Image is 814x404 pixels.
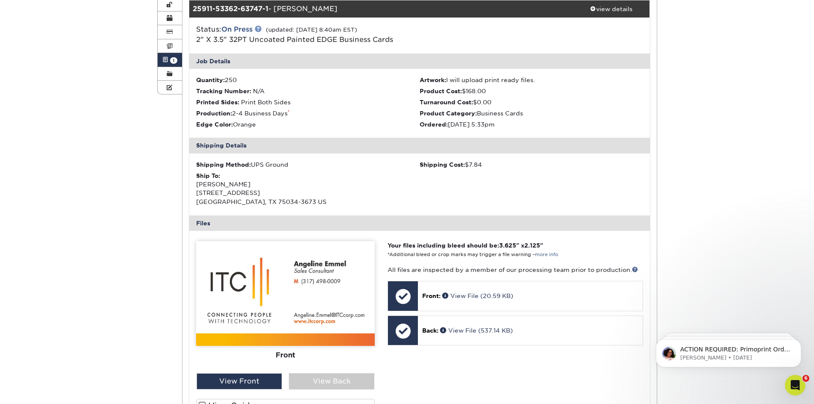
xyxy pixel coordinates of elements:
[197,373,282,389] div: View Front
[196,35,393,44] a: 2" X 3.5" 32PT Uncoated Painted EDGE Business Cards
[420,121,448,128] strong: Ordered:
[196,346,375,365] div: Front
[189,215,650,231] div: Files
[196,109,420,118] li: 2-4 Business Days
[196,76,420,84] li: 250
[573,0,650,18] a: view details
[190,24,496,45] div: Status:
[221,25,253,33] a: On Press
[420,160,643,169] div: $7.84
[524,242,540,249] span: 2.125
[196,161,251,168] strong: Shipping Method:
[388,265,643,274] p: All files are inspected by a member of our processing team prior to production.
[388,242,543,249] strong: Your files including bleed should be: " x "
[189,0,573,18] div: - [PERSON_NAME]
[196,99,239,106] strong: Printed Sides:
[420,120,643,129] li: [DATE] 5:33pm
[196,120,420,129] li: Orange
[422,292,441,299] span: Front:
[196,77,225,83] strong: Quantity:
[189,53,650,69] div: Job Details
[573,5,650,13] div: view details
[440,327,513,334] a: View File (537.14 KB)
[535,252,558,257] a: more info
[196,172,220,179] strong: Ship To:
[643,321,814,381] iframe: Intercom notifications message
[196,110,232,117] strong: Production:
[196,171,420,206] div: [PERSON_NAME] [STREET_ADDRESS] [GEOGRAPHIC_DATA], TX 75034-3673 US
[420,77,446,83] strong: Artwork:
[442,292,513,299] a: View File (20.59 KB)
[289,373,374,389] div: View Back
[420,88,462,94] strong: Product Cost:
[266,27,357,33] small: (updated: [DATE] 8:40am EST)
[253,88,264,94] span: N/A
[196,160,420,169] div: UPS Ground
[420,87,643,95] li: $168.00
[189,138,650,153] div: Shipping Details
[422,327,438,334] span: Back:
[170,57,177,64] span: 1
[420,99,473,106] strong: Turnaround Cost:
[193,5,268,13] strong: 25911-53362-63747-1
[158,53,182,67] a: 1
[420,110,477,117] strong: Product Category:
[388,252,558,257] small: *Additional bleed or crop marks may trigger a file warning –
[420,76,643,84] li: I will upload print ready files.
[802,375,809,382] span: 6
[420,109,643,118] li: Business Cards
[499,242,516,249] span: 3.625
[241,99,291,106] span: Print Both Sides
[196,88,251,94] strong: Tracking Number:
[420,98,643,106] li: $0.00
[196,121,233,128] strong: Edge Color:
[420,161,465,168] strong: Shipping Cost:
[785,375,805,395] iframe: Intercom live chat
